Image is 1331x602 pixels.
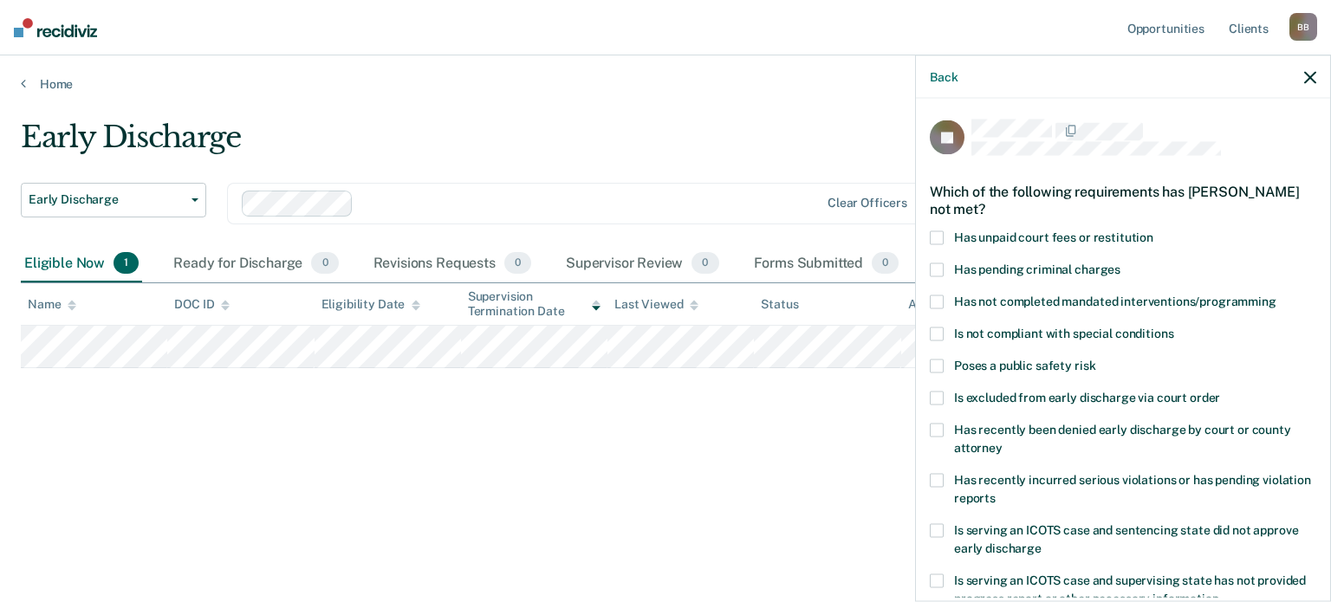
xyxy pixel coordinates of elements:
div: Forms Submitted [750,245,903,283]
div: Eligible Now [21,245,142,283]
div: Supervisor Review [562,245,723,283]
img: Recidiviz [14,18,97,37]
div: B B [1289,13,1317,41]
span: Early Discharge [29,192,185,207]
div: Ready for Discharge [170,245,341,283]
span: Poses a public safety risk [954,358,1095,372]
div: Name [28,297,76,312]
span: Is not compliant with special conditions [954,326,1173,340]
span: Has unpaid court fees or restitution [954,230,1153,243]
div: Last Viewed [614,297,698,312]
div: Supervision Termination Date [468,289,601,319]
div: Revisions Requests [370,245,535,283]
span: Has pending criminal charges [954,262,1120,275]
div: Early Discharge [21,120,1019,169]
div: Status [761,297,798,312]
div: Which of the following requirements has [PERSON_NAME] not met? [930,170,1316,230]
div: DOC ID [174,297,230,312]
span: Has not completed mandated interventions/programming [954,294,1276,307]
span: 0 [872,252,899,275]
div: Assigned to [908,297,990,312]
span: Is excluded from early discharge via court order [954,390,1220,404]
span: 1 [114,252,139,275]
span: Has recently been denied early discharge by court or county attorney [954,422,1291,454]
span: 0 [691,252,718,275]
span: 0 [311,252,338,275]
span: Has recently incurred serious violations or has pending violation reports [954,472,1311,504]
div: Eligibility Date [321,297,421,312]
span: Is serving an ICOTS case and sentencing state did not approve early discharge [954,522,1298,554]
button: Back [930,69,958,84]
span: 0 [504,252,531,275]
div: Clear officers [828,196,907,210]
a: Home [21,76,1310,92]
